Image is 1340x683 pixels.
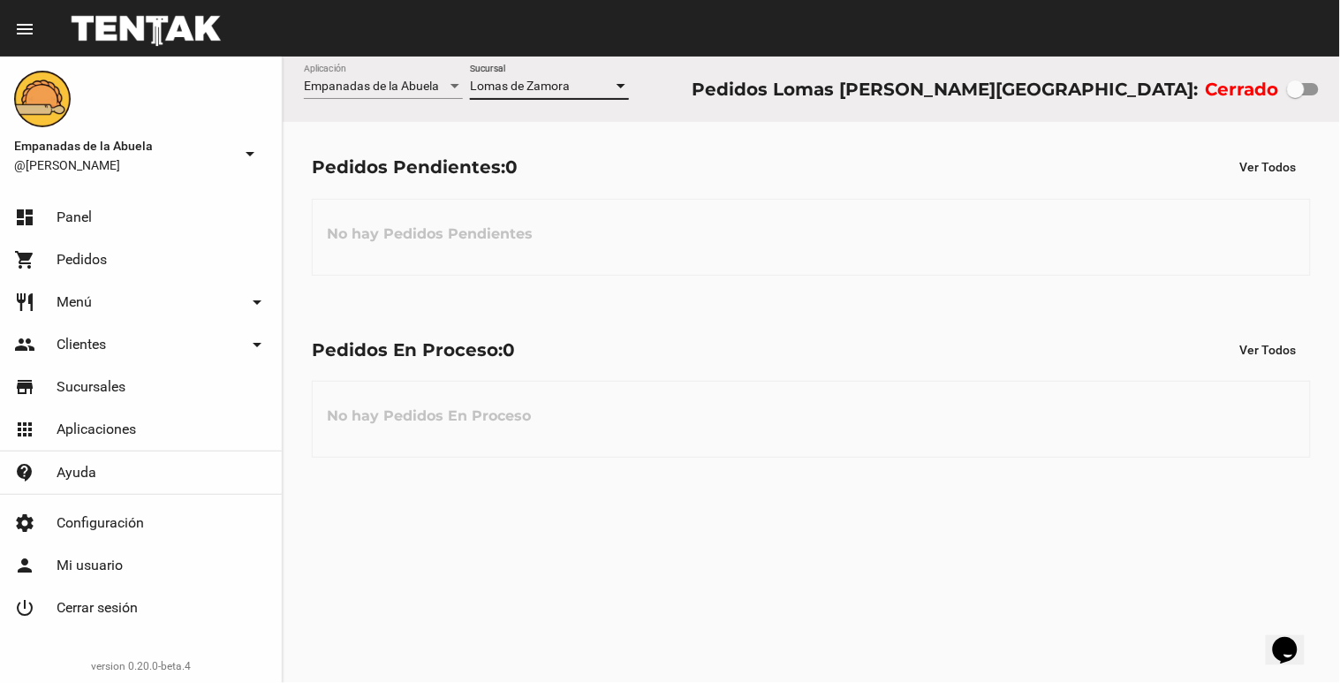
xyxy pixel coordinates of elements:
span: Ver Todos [1240,343,1297,357]
span: Ver Todos [1240,160,1297,174]
span: Panel [57,209,92,226]
div: version 0.20.0-beta.4 [14,657,268,675]
span: Pedidos [57,251,107,269]
mat-icon: power_settings_new [14,597,35,618]
span: @[PERSON_NAME] [14,156,232,174]
div: Pedidos Pendientes: [312,153,518,181]
mat-icon: arrow_drop_down [246,292,268,313]
span: Configuración [57,514,144,532]
button: Ver Todos [1226,334,1311,366]
mat-icon: contact_support [14,462,35,483]
label: Cerrado [1206,75,1279,103]
span: Clientes [57,336,106,353]
span: Aplicaciones [57,421,136,438]
button: Ver Todos [1226,151,1311,183]
mat-icon: people [14,334,35,355]
iframe: chat widget [1266,612,1322,665]
span: Mi usuario [57,557,123,574]
img: f0136945-ed32-4f7c-91e3-a375bc4bb2c5.png [14,71,71,127]
mat-icon: dashboard [14,207,35,228]
mat-icon: arrow_drop_down [239,143,261,164]
h3: No hay Pedidos Pendientes [313,208,547,261]
div: Pedidos En Proceso: [312,336,515,364]
span: Cerrar sesión [57,599,138,617]
span: 0 [505,156,518,178]
h3: No hay Pedidos En Proceso [313,390,545,443]
mat-icon: settings [14,512,35,534]
mat-icon: person [14,555,35,576]
span: Menú [57,293,92,311]
div: Pedidos Lomas [PERSON_NAME][GEOGRAPHIC_DATA]: [692,75,1198,103]
mat-icon: apps [14,419,35,440]
span: Empanadas de la Abuela [304,79,439,93]
mat-icon: shopping_cart [14,249,35,270]
mat-icon: arrow_drop_down [246,334,268,355]
span: 0 [503,339,515,360]
span: Lomas de Zamora [470,79,570,93]
span: Ayuda [57,464,96,482]
span: Sucursales [57,378,125,396]
mat-icon: menu [14,19,35,40]
mat-icon: restaurant [14,292,35,313]
span: Empanadas de la Abuela [14,135,232,156]
mat-icon: store [14,376,35,398]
